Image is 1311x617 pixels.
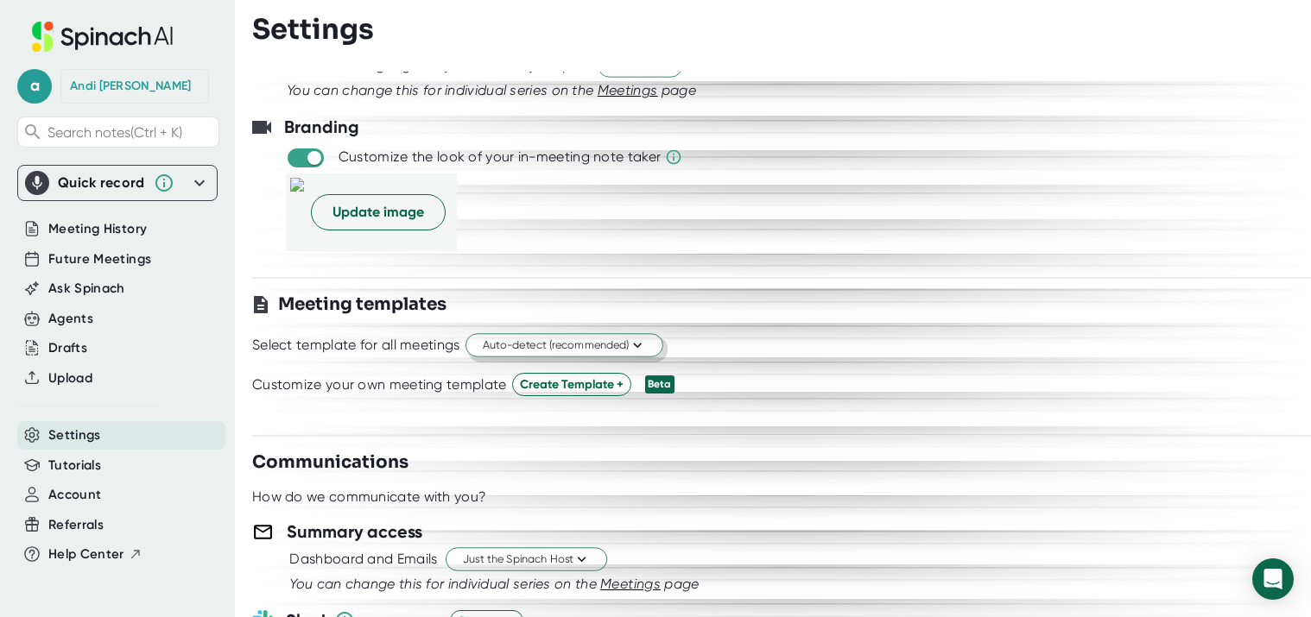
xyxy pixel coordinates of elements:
[287,82,696,98] i: You can change this for individual series on the page
[598,82,658,98] span: Meetings
[311,194,446,230] button: Update image
[284,114,359,140] h3: Branding
[289,576,699,592] i: You can change this for individual series on the page
[48,545,124,564] span: Help Center
[48,485,101,505] button: Account
[252,13,374,46] h3: Settings
[70,79,191,94] div: Andi Limon
[645,375,674,393] div: Beta
[332,202,424,223] span: Update image
[252,376,507,393] div: Customize your own meeting template
[1252,558,1294,600] div: Open Intercom Messenger
[48,425,101,445] button: Settings
[446,548,607,571] button: Just the Spinach Host
[600,574,661,595] button: Meetings
[289,551,437,568] div: Dashboard and Emails
[17,69,52,104] span: a
[58,174,145,192] div: Quick record
[463,551,590,568] span: Just the Spinach Host
[278,292,446,318] h3: Meeting templates
[48,338,87,358] button: Drafts
[252,337,460,354] div: Select template for all meetings
[25,166,210,200] div: Quick record
[512,373,631,396] button: Create Template +
[48,249,151,269] button: Future Meetings
[252,450,408,475] h3: Communications
[287,519,422,545] h3: Summary access
[48,309,93,329] button: Agents
[252,488,486,506] div: How do we communicate with you?
[600,576,661,592] span: Meetings
[48,368,92,388] button: Upload
[465,334,663,357] button: Auto-detect (recommended)
[48,279,125,299] button: Ask Spinach
[48,545,142,564] button: Help Center
[483,337,646,354] span: Auto-detect (recommended)
[520,375,624,393] span: Create Template +
[48,456,101,475] button: Tutorials
[339,148,661,166] div: Customize the look of your in-meeting note taker
[598,80,658,101] button: Meetings
[290,178,304,247] img: de4a8cf3-829d-4b32-8803-892a9ab92c8c
[48,515,104,535] button: Referrals
[47,124,182,141] span: Search notes (Ctrl + K)
[48,219,147,239] button: Meeting History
